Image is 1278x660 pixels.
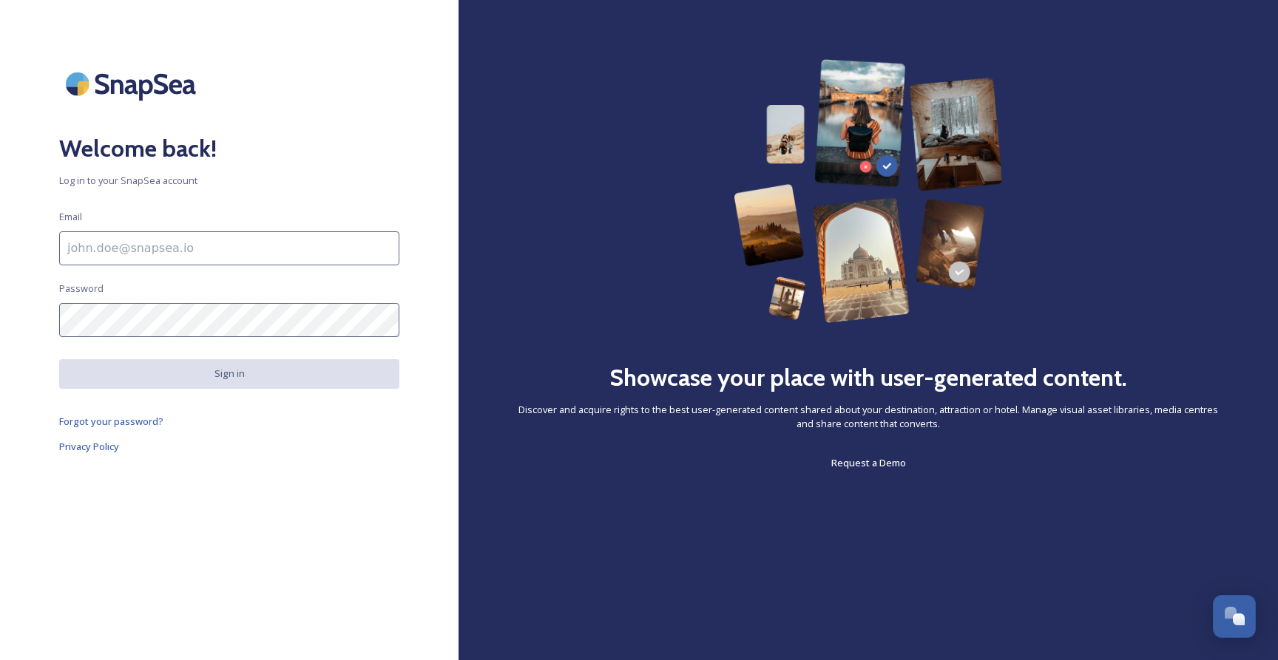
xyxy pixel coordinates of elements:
span: Password [59,282,104,296]
a: Privacy Policy [59,438,399,455]
span: Discover and acquire rights to the best user-generated content shared about your destination, att... [518,403,1219,431]
a: Request a Demo [831,454,906,472]
button: Sign in [59,359,399,388]
span: Email [59,210,82,224]
input: john.doe@snapsea.io [59,231,399,265]
button: Open Chat [1213,595,1256,638]
span: Request a Demo [831,456,906,469]
h2: Showcase your place with user-generated content. [609,360,1127,395]
span: Log in to your SnapSea account [59,174,399,188]
img: 63b42ca75bacad526042e722_Group%20154-p-800.png [734,59,1003,323]
img: SnapSea Logo [59,59,207,109]
a: Forgot your password? [59,412,399,430]
span: Privacy Policy [59,440,119,453]
span: Forgot your password? [59,415,163,428]
h2: Welcome back! [59,131,399,166]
